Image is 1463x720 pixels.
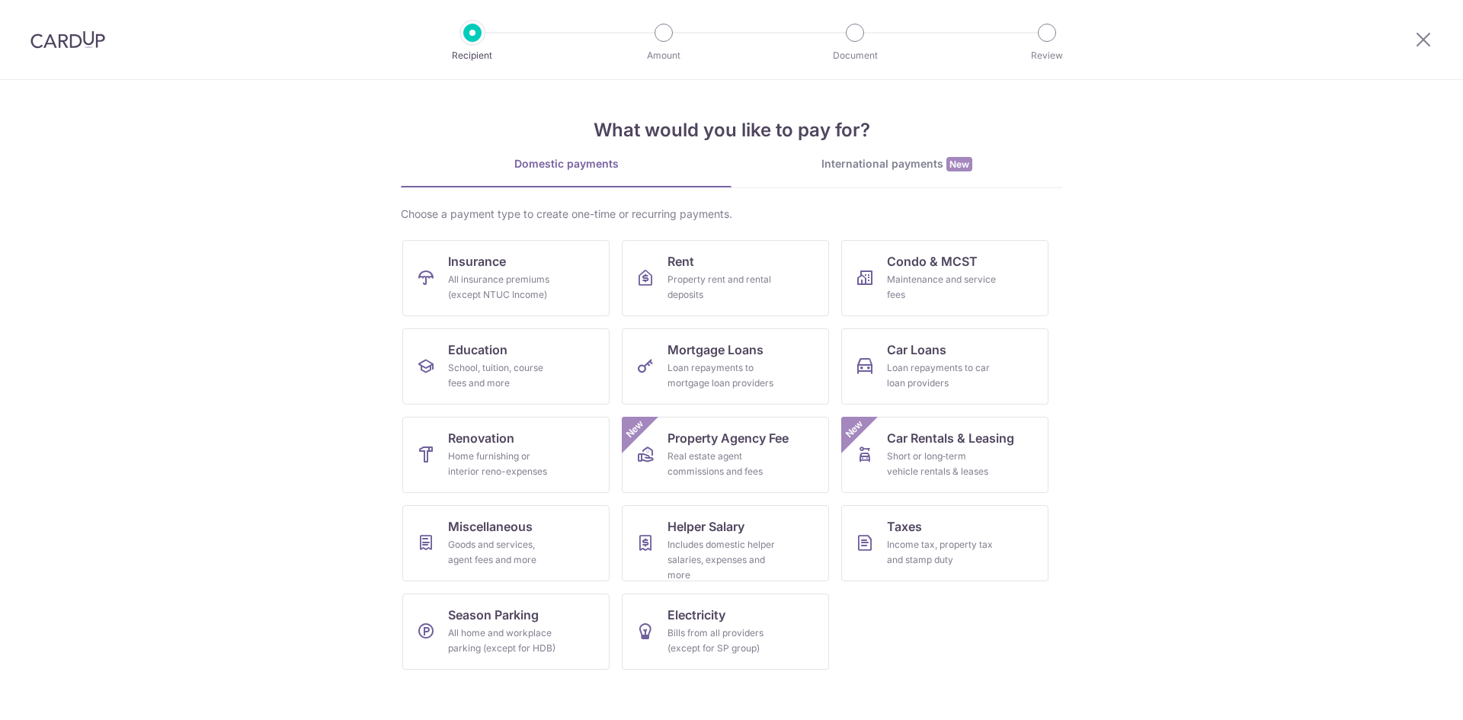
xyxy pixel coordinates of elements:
[401,117,1062,144] h4: What would you like to pay for?
[667,252,694,270] span: Rent
[623,417,648,442] span: New
[402,417,610,493] a: RenovationHome furnishing or interior reno-expenses
[448,341,507,359] span: Education
[667,360,777,391] div: Loan repayments to mortgage loan providers
[622,328,829,405] a: Mortgage LoansLoan repayments to mortgage loan providers
[448,449,558,479] div: Home furnishing or interior reno-expenses
[841,328,1048,405] a: Car LoansLoan repayments to car loan providers
[30,30,105,49] img: CardUp
[667,606,725,624] span: Electricity
[402,505,610,581] a: MiscellaneousGoods and services, agent fees and more
[946,157,972,171] span: New
[887,341,946,359] span: Car Loans
[667,341,764,359] span: Mortgage Loans
[622,417,829,493] a: Property Agency FeeReal estate agent commissions and feesNew
[416,48,529,63] p: Recipient
[402,328,610,405] a: EducationSchool, tuition, course fees and more
[667,272,777,302] div: Property rent and rental deposits
[887,429,1014,447] span: Car Rentals & Leasing
[887,517,922,536] span: Taxes
[799,48,911,63] p: Document
[841,417,1048,493] a: Car Rentals & LeasingShort or long‑term vehicle rentals & leasesNew
[622,240,829,316] a: RentProperty rent and rental deposits
[401,156,731,171] div: Domestic payments
[887,537,997,568] div: Income tax, property tax and stamp duty
[448,626,558,656] div: All home and workplace parking (except for HDB)
[622,594,829,670] a: ElectricityBills from all providers (except for SP group)
[448,429,514,447] span: Renovation
[448,360,558,391] div: School, tuition, course fees and more
[402,240,610,316] a: InsuranceAll insurance premiums (except NTUC Income)
[991,48,1103,63] p: Review
[667,429,789,447] span: Property Agency Fee
[887,449,997,479] div: Short or long‑term vehicle rentals & leases
[402,594,610,670] a: Season ParkingAll home and workplace parking (except for HDB)
[448,252,506,270] span: Insurance
[667,537,777,583] div: Includes domestic helper salaries, expenses and more
[448,537,558,568] div: Goods and services, agent fees and more
[887,360,997,391] div: Loan repayments to car loan providers
[887,252,978,270] span: Condo & MCST
[1366,674,1448,712] iframe: Opens a widget where you can find more information
[842,417,867,442] span: New
[622,505,829,581] a: Helper SalaryIncludes domestic helper salaries, expenses and more
[448,606,539,624] span: Season Parking
[841,505,1048,581] a: TaxesIncome tax, property tax and stamp duty
[448,272,558,302] div: All insurance premiums (except NTUC Income)
[841,240,1048,316] a: Condo & MCSTMaintenance and service fees
[731,156,1062,172] div: International payments
[667,449,777,479] div: Real estate agent commissions and fees
[887,272,997,302] div: Maintenance and service fees
[607,48,720,63] p: Amount
[448,517,533,536] span: Miscellaneous
[667,517,744,536] span: Helper Salary
[401,206,1062,222] div: Choose a payment type to create one-time or recurring payments.
[667,626,777,656] div: Bills from all providers (except for SP group)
